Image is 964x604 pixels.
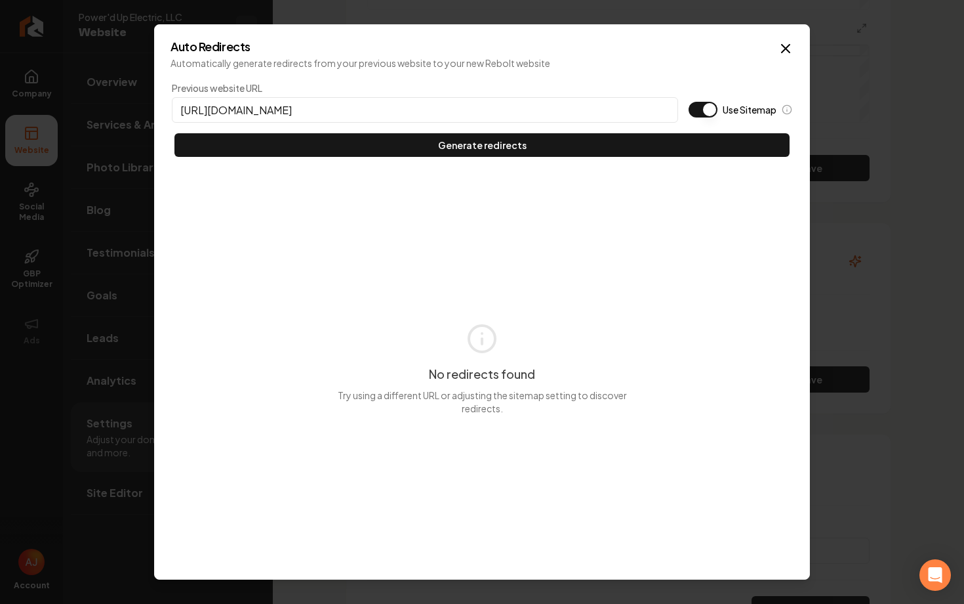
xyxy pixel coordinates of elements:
[429,365,535,383] h3: No redirects found
[172,97,678,123] input: https://rebolthq.com
[171,56,793,70] p: Automatically generate redirects from your previous website to your new Rebolt website
[172,81,678,95] label: Previous website URL
[171,41,793,53] h2: Auto Redirects
[723,103,776,116] label: Use Sitemap
[174,133,790,157] button: Generate redirects
[335,389,629,415] p: Try using a different URL or adjusting the sitemap setting to discover redirects.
